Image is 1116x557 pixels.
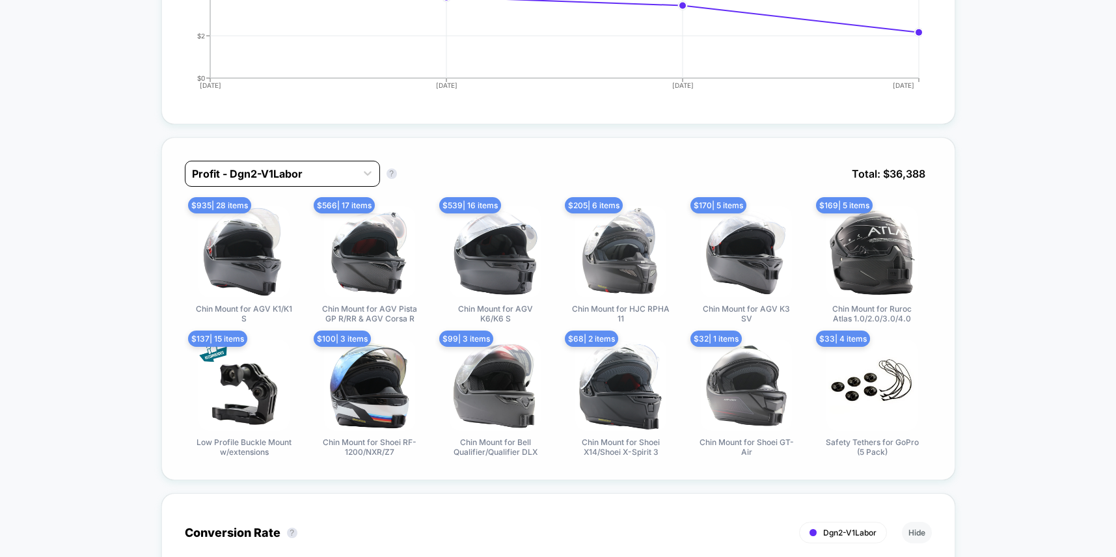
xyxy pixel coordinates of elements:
img: Chin Mount for Shoei RF-1200/NXR/Z7 [324,340,415,431]
img: Safety Tethers for GoPro (5 Pack) [826,340,918,431]
tspan: $0 [197,74,205,81]
span: Chin Mount for AGV K6/K6 S [446,304,544,323]
tspan: [DATE] [200,81,221,89]
span: $ 68 | 2 items [565,331,618,347]
span: $ 205 | 6 items [565,197,623,213]
img: Chin Mount for Shoei GT-Air [701,340,792,431]
span: $ 32 | 1 items [690,331,742,347]
button: ? [387,169,397,179]
span: $ 137 | 15 items [188,331,247,347]
span: $ 169 | 5 items [816,197,873,213]
img: Chin Mount for AGV Pista GP R/RR & AGV Corsa R [324,206,415,297]
span: Total: $ 36,388 [845,161,932,187]
span: Safety Tethers for GoPro (5 Pack) [823,437,921,457]
span: $ 935 | 28 items [188,197,251,213]
span: Low Profile Buckle Mount w/extensions [195,437,293,457]
button: ? [287,528,297,538]
span: Chin Mount for HJC RPHA 11 [572,304,670,323]
span: Chin Mount for Bell Qualifier/Qualifier DLX [446,437,544,457]
button: Hide [902,522,932,543]
span: Chin Mount for Shoei GT-Air [698,437,795,457]
span: Chin Mount for Shoei RF-1200/NXR/Z7 [321,437,418,457]
span: Chin Mount for Ruroc Atlas 1.0/2.0/3.0/4.0 [823,304,921,323]
img: Chin Mount for AGV K3 SV [701,206,792,297]
span: Chin Mount for Shoei X14/Shoei X-Spirit 3 [572,437,670,457]
img: Chin Mount for AGV K1/K1 S [198,206,290,297]
img: Chin Mount for AGV K6/K6 S [450,206,541,297]
span: $ 99 | 3 items [439,331,493,347]
span: Chin Mount for AGV K1/K1 S [195,304,293,323]
img: Chin Mount for HJC RPHA 11 [575,206,666,297]
span: $ 100 | 3 items [314,331,371,347]
span: Chin Mount for AGV K3 SV [698,304,795,323]
span: $ 539 | 16 items [439,197,501,213]
tspan: [DATE] [893,81,914,89]
span: Dgn2-V1Labor [823,528,877,537]
span: $ 566 | 17 items [314,197,375,213]
span: $ 170 | 5 items [690,197,746,213]
img: Chin Mount for Shoei X14/Shoei X-Spirit 3 [575,340,666,431]
tspan: [DATE] [436,81,457,89]
tspan: [DATE] [672,81,694,89]
img: Chin Mount for Ruroc Atlas 1.0/2.0/3.0/4.0 [826,206,918,297]
img: Chin Mount for Bell Qualifier/Qualifier DLX [450,340,541,431]
tspan: $2 [197,31,205,39]
img: Low Profile Buckle Mount w/extensions [198,340,290,431]
span: $ 33 | 4 items [816,331,870,347]
span: Chin Mount for AGV Pista GP R/RR & AGV Corsa R [321,304,418,323]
